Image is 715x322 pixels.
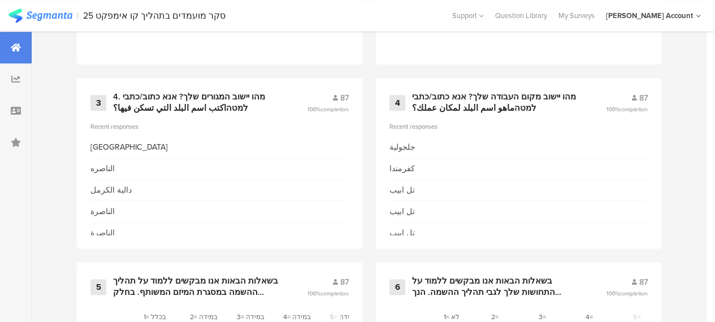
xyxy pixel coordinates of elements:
[389,279,405,295] div: 6
[90,95,106,111] div: 3
[639,92,648,104] span: 87
[90,206,115,217] div: الناصرة
[90,279,106,295] div: 5
[553,10,600,21] a: My Surveys
[90,141,168,153] div: [GEOGRAPHIC_DATA]
[389,206,415,217] div: تل ابيب
[320,289,349,298] span: completion
[307,289,349,298] span: 100%
[389,141,415,153] div: جلجولية
[307,105,349,114] span: 100%
[639,276,648,288] span: 87
[389,122,648,131] div: Recent responses
[340,276,349,288] span: 87
[340,92,349,104] span: 87
[90,122,349,131] div: Recent responses
[412,92,579,114] div: מהו יישוב מקום העבודה שלך? אנא כתוב/כתבי למטהماهو اسم البلد لمكان عملك؟
[90,227,115,239] div: الناصرة
[489,10,553,21] a: Question Library
[113,92,280,114] div: 4. מהו יישוב המגורים שלך? אנא כתוב/כתבי למטהاكتب اسم البلد التي تسكن فيها؟
[389,163,415,175] div: كفرمندا
[83,10,226,21] div: סקר מועמדים בתהליך קו אימפקט 25
[389,95,405,111] div: 4
[389,227,415,239] div: تل ابيب
[8,8,72,23] img: segmanta logo
[606,105,648,114] span: 100%
[320,105,349,114] span: completion
[90,184,132,196] div: دالية الكرمل
[452,7,484,24] div: Support
[90,163,115,175] div: الناصره
[389,184,415,196] div: تل ابيب
[606,10,693,21] div: [PERSON_NAME] Account
[606,289,648,298] span: 100%
[412,276,579,298] div: בשאלות הבאות אנו מבקשים ללמוד על התחושות שלך לגבי תהליך ההשמה. הנך מתבקש להביע את מידת הסכמתך או ...
[113,276,280,298] div: בשאלות הבאות אנו מבקשים ללמוד על תהליך ההשמה במסגרת המיזם המשותף. בחלק מהשאלות תתבקש/י לבחור באיז...
[619,289,648,298] span: completion
[77,9,79,22] div: |
[619,105,648,114] span: completion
